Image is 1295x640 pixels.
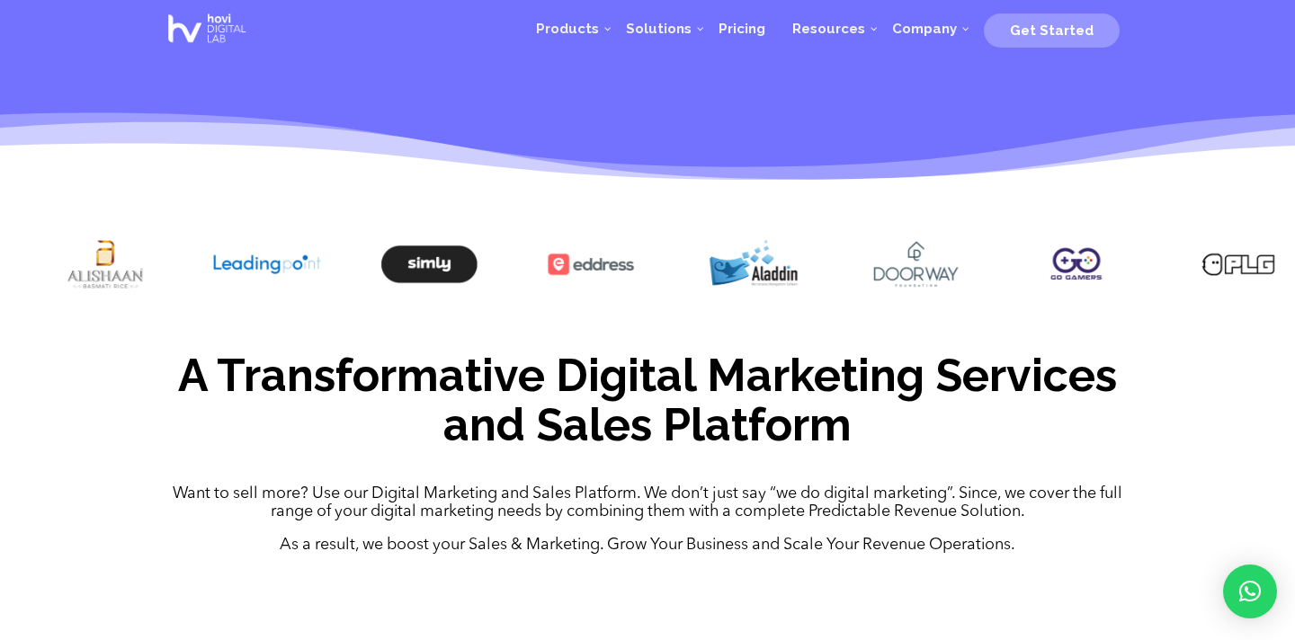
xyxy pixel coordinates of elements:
[984,15,1120,42] a: Get Started
[719,21,765,37] span: Pricing
[705,2,779,56] a: Pricing
[522,2,612,56] a: Products
[1010,22,1094,39] span: Get Started
[612,2,705,56] a: Solutions
[892,21,957,37] span: Company
[792,21,865,37] span: Resources
[626,21,692,37] span: Solutions
[536,21,599,37] span: Products
[162,537,1133,555] p: As a result, we boost your Sales & Marketing. Grow Your Business and Scale Your Revenue Operations.
[779,2,879,56] a: Resources
[162,485,1133,538] p: Want to sell more? Use our Digital Marketing and Sales Platform. We don’t just say “we do digital...
[879,2,970,56] a: Company
[162,351,1133,458] h2: A Transformative Digital Marketing Services and Sales Platform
